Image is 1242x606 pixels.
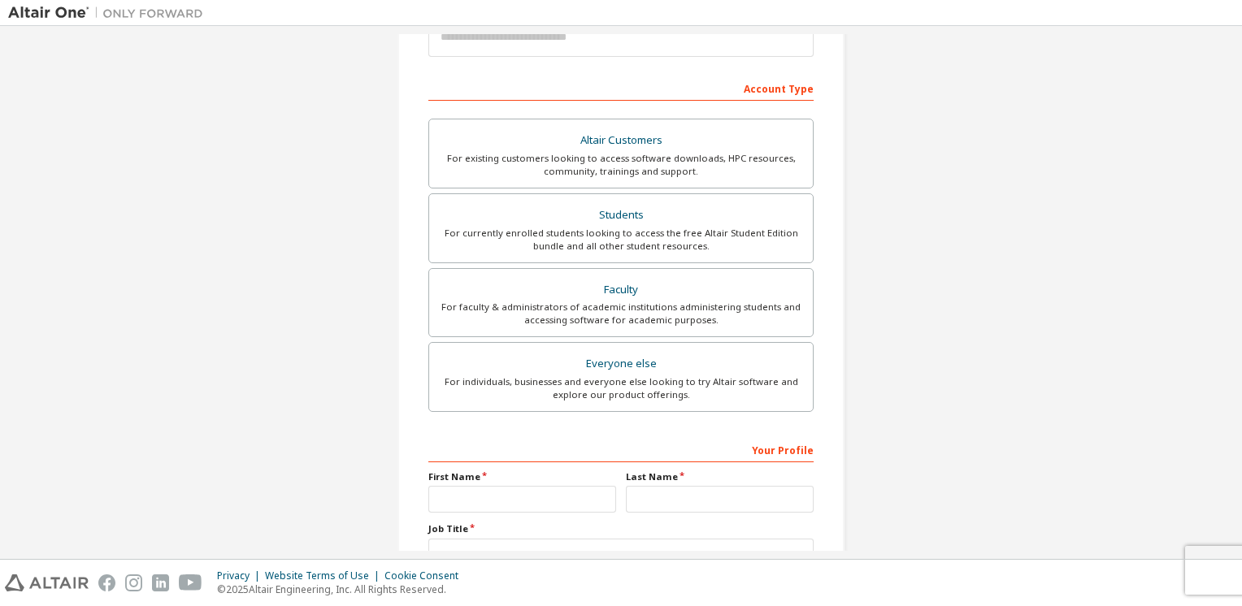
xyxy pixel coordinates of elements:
div: For faculty & administrators of academic institutions administering students and accessing softwa... [439,301,803,327]
img: altair_logo.svg [5,574,89,591]
label: Last Name [626,470,814,483]
div: Altair Customers [439,129,803,152]
div: Account Type [428,75,814,101]
label: Job Title [428,522,814,535]
div: For currently enrolled students looking to access the free Altair Student Edition bundle and all ... [439,227,803,253]
div: Your Profile [428,436,814,462]
div: Everyone else [439,353,803,375]
img: youtube.svg [179,574,202,591]
div: Cookie Consent [384,569,468,582]
img: instagram.svg [125,574,142,591]
p: © 2025 Altair Engineering, Inc. All Rights Reserved. [217,582,468,596]
div: For existing customers looking to access software downloads, HPC resources, community, trainings ... [439,152,803,178]
label: First Name [428,470,616,483]
img: linkedin.svg [152,574,169,591]
div: Students [439,204,803,227]
div: Website Terms of Use [265,569,384,582]
div: Faculty [439,279,803,301]
img: facebook.svg [98,574,115,591]
div: For individuals, businesses and everyone else looking to try Altair software and explore our prod... [439,375,803,401]
div: Privacy [217,569,265,582]
img: Altair One [8,5,211,21]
